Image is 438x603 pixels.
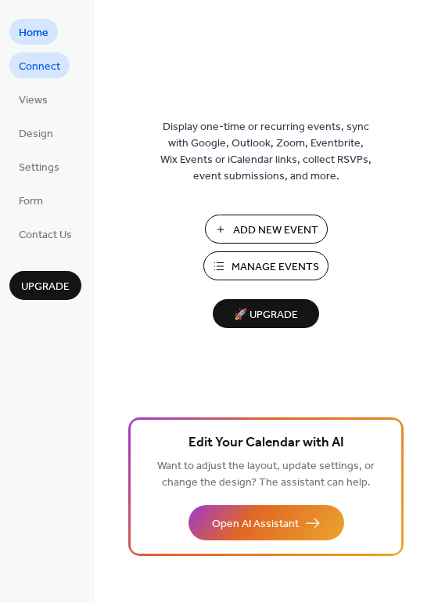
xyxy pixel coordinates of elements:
span: Connect [19,59,60,75]
span: Want to adjust the layout, update settings, or change the design? The assistant can help. [157,456,375,493]
span: Upgrade [21,279,70,295]
span: Home [19,25,48,42]
a: Design [9,120,63,146]
button: Add New Event [205,215,328,244]
button: Upgrade [9,271,81,300]
span: Add New Event [233,222,318,239]
a: Connect [9,52,70,78]
button: Manage Events [203,251,328,280]
span: Form [19,193,43,210]
span: 🚀 Upgrade [222,305,310,326]
a: Contact Us [9,221,81,247]
a: Home [9,19,58,45]
span: Contact Us [19,227,72,244]
span: Display one-time or recurring events, sync with Google, Outlook, Zoom, Eventbrite, Wix Events or ... [160,119,372,185]
span: Manage Events [232,259,319,276]
span: Settings [19,160,59,176]
a: Views [9,86,57,112]
button: 🚀 Upgrade [213,299,319,328]
a: Settings [9,153,69,179]
span: Open AI Assistant [212,516,299,533]
button: Open AI Assistant [188,505,344,540]
a: Form [9,187,52,213]
span: Edit Your Calendar with AI [188,432,344,454]
span: Views [19,92,48,109]
span: Design [19,126,53,143]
